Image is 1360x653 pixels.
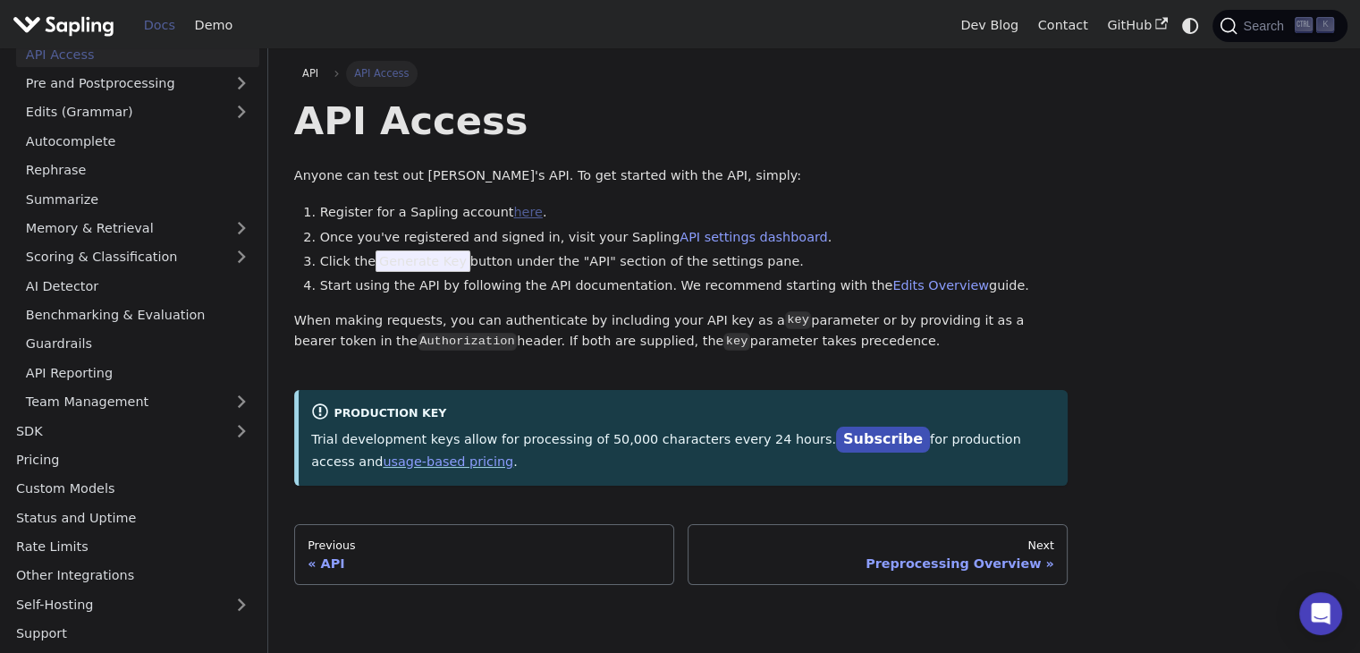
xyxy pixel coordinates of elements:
nav: Docs pages [294,524,1068,585]
a: Edits Overview [892,278,989,293]
a: Memory & Retrieval [16,216,259,242]
a: Autocomplete [16,128,259,154]
a: API settings dashboard [680,230,827,244]
a: API Access [16,41,259,67]
p: Trial development keys allow for processing of 50,000 characters every 24 hours. for production a... [311,428,1055,472]
li: Once you've registered and signed in, visit your Sapling . [320,227,1069,249]
button: Search (Ctrl+K) [1212,10,1347,42]
a: API [294,61,327,86]
a: Summarize [16,186,259,212]
a: Contact [1028,12,1098,39]
a: Subscribe [836,427,930,453]
a: here [513,205,542,219]
a: Self-Hosting [6,591,259,617]
img: Sapling.ai [13,13,114,38]
a: Pricing [6,447,259,473]
a: Guardrails [16,331,259,357]
div: Previous [308,539,661,553]
a: Sapling.ai [13,13,121,38]
h1: API Access [294,97,1068,145]
a: Docs [134,12,185,39]
span: Search [1238,19,1295,33]
a: Team Management [16,389,259,415]
li: Click the button under the "API" section of the settings pane. [320,251,1069,273]
a: Benchmarking & Evaluation [16,302,259,328]
code: key [785,311,811,329]
a: Status and Uptime [6,505,259,530]
span: Generate Key [376,250,470,272]
a: Other Integrations [6,563,259,589]
a: Dev Blog [950,12,1027,39]
div: Next [701,539,1054,553]
a: AI Detector [16,273,259,299]
a: NextPreprocessing Overview [688,524,1068,585]
a: usage-based pricing [383,454,513,469]
a: SDK [6,418,224,444]
span: API Access [346,61,418,86]
a: Rate Limits [6,534,259,560]
a: Rephrase [16,157,259,183]
kbd: K [1316,17,1334,33]
p: Anyone can test out [PERSON_NAME]'s API. To get started with the API, simply: [294,165,1068,187]
a: Pre and Postprocessing [16,71,259,97]
a: GitHub [1097,12,1177,39]
li: Register for a Sapling account . [320,202,1069,224]
div: Open Intercom Messenger [1299,592,1342,635]
span: API [302,67,318,80]
code: Authorization [418,333,517,351]
a: Scoring & Classification [16,244,259,270]
p: When making requests, you can authenticate by including your API key as a parameter or by providi... [294,310,1068,353]
div: Production Key [311,403,1055,424]
div: Preprocessing Overview [701,555,1054,572]
a: Support [6,621,259,647]
nav: Breadcrumbs [294,61,1068,86]
a: Custom Models [6,476,259,502]
a: API Reporting [16,360,259,386]
button: Expand sidebar category 'SDK' [224,418,259,444]
a: PreviousAPI [294,524,674,585]
li: Start using the API by following the API documentation. We recommend starting with the guide. [320,276,1069,297]
div: API [308,555,661,572]
a: Demo [185,12,242,39]
button: Switch between dark and light mode (currently system mode) [1178,13,1204,38]
code: key [723,333,749,351]
a: Edits (Grammar) [16,99,259,125]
